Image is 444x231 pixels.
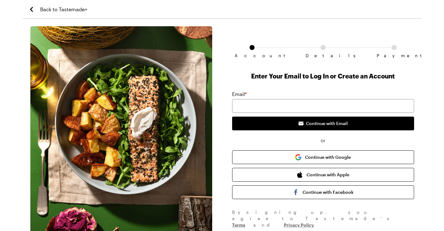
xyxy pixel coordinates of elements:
[232,150,414,164] button: Continue with Google
[306,120,348,127] span: Continue with Email
[232,137,414,144] span: or
[377,53,412,58] span: Payment
[232,222,245,228] a: Terms
[306,53,341,58] span: Details
[232,117,414,130] button: Continue with Email
[232,72,414,80] h1: Enter Your Email to Log In or Create an Account
[40,6,87,13] span: Back to Tastemade+
[284,222,314,228] a: Privacy Policy
[232,90,247,98] label: Email
[232,185,414,199] button: Continue with Facebook
[232,45,414,53] ol: Subscription checkout form navigation
[232,209,414,228] div: By signing up , you agree to Tastemade's and .
[235,53,270,58] span: Account
[232,168,414,182] button: Continue with Apple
